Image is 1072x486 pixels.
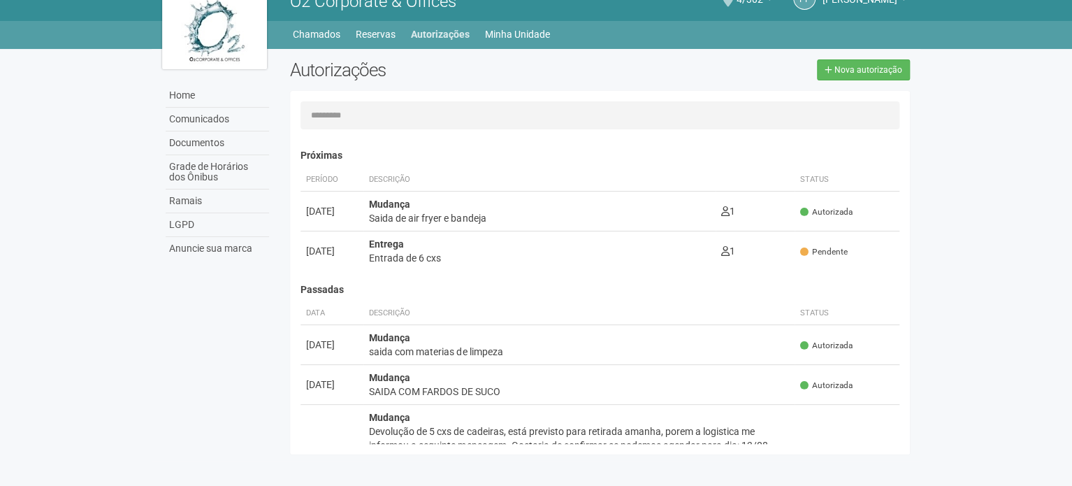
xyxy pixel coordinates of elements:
span: Autorizada [800,206,853,218]
a: Minha Unidade [485,24,550,44]
div: Entrada de 6 cxs [369,251,710,265]
span: Autorizada [800,380,853,392]
div: [DATE] [306,244,358,258]
strong: Mudança [369,412,410,423]
th: Descrição [363,169,716,192]
h4: Próximas [300,150,899,161]
strong: Mudança [369,199,410,210]
strong: Mudança [369,372,410,383]
a: Anuncie sua marca [166,237,269,260]
a: Chamados [293,24,340,44]
th: Descrição [363,302,795,325]
div: [DATE] [306,204,358,218]
div: SAIDA COM FARDOS DE SUCO [369,385,789,399]
strong: Entrega [369,238,404,250]
a: LGPD [166,213,269,237]
th: Status [795,302,899,325]
a: Grade de Horários dos Ônibus [166,155,269,190]
th: Status [795,169,899,192]
th: Período [300,169,363,192]
a: Documentos [166,131,269,155]
span: 1 [721,245,735,257]
div: Saida de air fryer e bandeja [369,211,710,225]
a: Comunicados [166,108,269,131]
div: [DATE] [306,378,358,392]
h2: Autorizações [290,59,589,80]
a: Home [166,84,269,108]
div: [DATE] [306,338,358,352]
span: Nova autorização [834,65,902,75]
a: Autorizações [411,24,470,44]
span: Autorizada [800,340,853,352]
a: Ramais [166,190,269,213]
strong: Mudança [369,332,410,343]
h4: Passadas [300,285,899,295]
span: Pendente [800,246,848,258]
div: saida com materias de limpeza [369,345,789,359]
th: Data [300,302,363,325]
a: Nova autorização [817,59,910,80]
a: Reservas [356,24,396,44]
span: 1 [721,206,735,217]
